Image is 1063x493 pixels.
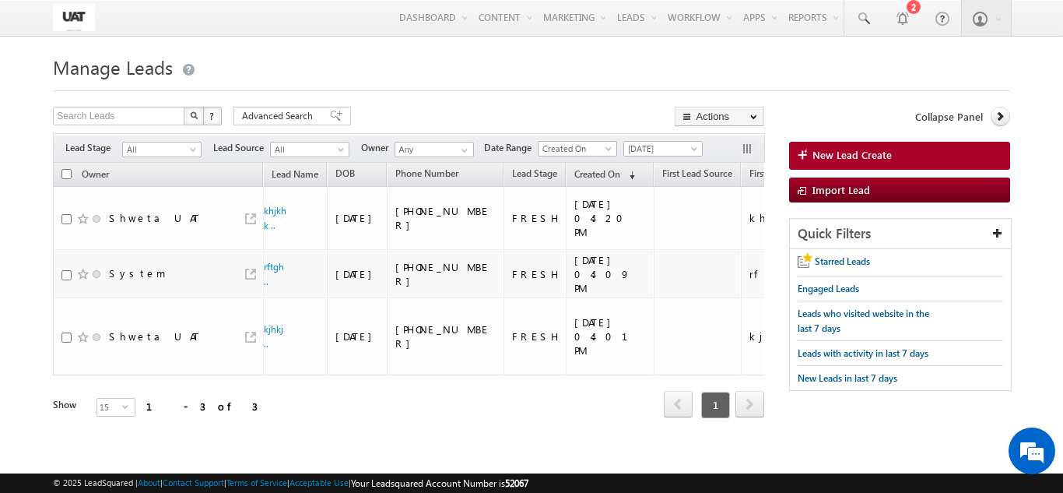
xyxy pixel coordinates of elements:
[735,393,764,417] a: next
[512,329,560,343] div: FRESH
[395,142,474,157] input: Type to Search
[790,219,1011,249] div: Quick Filters
[289,477,349,488] a: Acceptable Use
[335,167,355,179] span: DOB
[226,477,287,488] a: Terms of Service
[812,148,892,162] span: New Lead Create
[574,253,647,295] div: [DATE] 04:09 PM
[623,169,635,181] span: (sorted descending)
[109,329,200,343] div: Shweta UAT
[701,392,730,418] span: 1
[209,109,216,122] span: ?
[270,142,349,157] a: All
[335,329,380,343] div: [DATE]
[361,141,395,155] span: Owner
[789,142,1010,170] a: New Lead Create
[624,142,698,156] span: [DATE]
[798,347,928,359] span: Leads with activity in last 7 days
[662,167,732,179] span: First Lead Source
[749,267,808,281] div: rftgh
[61,169,72,179] input: Check all records
[271,143,345,157] span: All
[65,141,122,155] span: Lead Stage
[203,107,222,125] button: ?
[574,315,647,357] div: [DATE] 04:01 PM
[812,183,870,196] span: Import Lead
[163,477,224,488] a: Contact Support
[97,399,122,416] span: 15
[395,322,496,350] div: [PHONE_NUMBER]
[654,165,740,185] a: First Lead Source
[504,165,565,185] a: Lead Stage
[53,4,95,31] img: Custom Logo
[395,204,496,232] div: [PHONE_NUMBER]
[512,211,560,225] div: FRESH
[742,165,802,185] a: First Name
[749,329,808,343] div: kjhkj
[264,323,283,350] a: kjhkj ..
[395,167,458,179] span: Phone Number
[138,477,160,488] a: About
[388,165,466,185] a: Phone Number
[328,165,363,185] a: DOB
[512,167,557,179] span: Lead Stage
[453,143,472,158] a: Show All Items
[213,141,270,155] span: Lead Source
[798,283,859,294] span: Engaged Leads
[915,110,983,124] span: Collapse Panel
[505,477,528,489] span: 52067
[538,141,617,157] a: Created On
[264,261,284,287] a: rftgh ..
[53,476,528,491] span: © 2025 LeadSquared | | | | |
[146,397,258,415] div: 1 - 3 of 3
[567,165,643,185] a: Created On (sorted descending)
[242,109,317,123] span: Advanced Search
[335,211,380,225] div: [DATE]
[574,197,647,239] div: [DATE] 04:20 PM
[190,111,198,119] img: Search
[122,142,202,157] a: All
[623,141,703,157] a: [DATE]
[512,267,560,281] div: FRESH
[122,403,135,410] span: select
[798,372,897,384] span: New Leads in last 7 days
[815,255,870,267] span: Starred Leads
[53,398,84,412] div: Show
[53,55,173,79] span: Manage Leads
[675,107,764,126] button: Actions
[798,308,929,334] span: Leads who visited website in the last 7 days
[109,211,200,225] div: Shweta UAT
[351,477,528,489] span: Your Leadsquared Account Number is
[395,260,496,288] div: [PHONE_NUMBER]
[109,266,166,280] div: System
[574,168,620,180] span: Created On
[664,393,693,417] a: prev
[264,166,326,186] a: Lead Name
[264,205,286,231] a: khjkhk ..
[664,391,693,417] span: prev
[123,143,197,157] span: All
[749,167,794,179] span: First Name
[749,211,808,225] div: khjkhk
[82,168,109,180] span: Owner
[484,141,538,155] span: Date Range
[335,267,380,281] div: [DATE]
[539,142,612,156] span: Created On
[735,391,764,417] span: next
